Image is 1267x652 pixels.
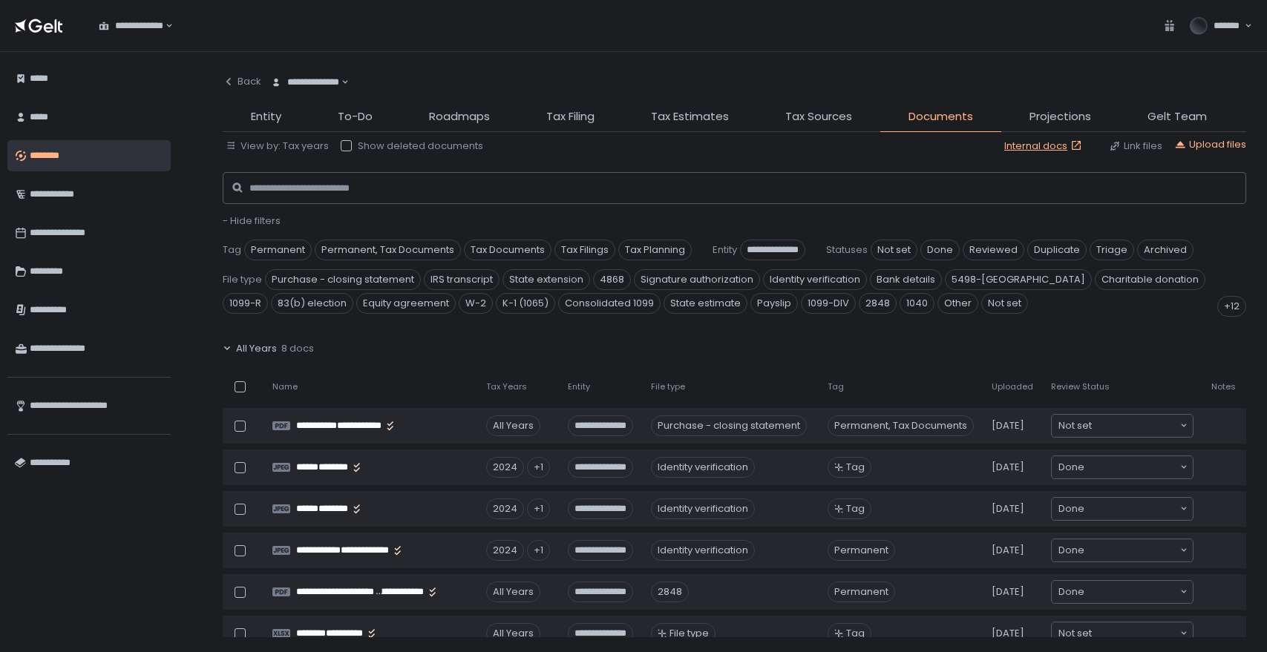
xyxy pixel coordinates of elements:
[981,293,1028,314] span: Not set
[846,502,865,516] span: Tag
[486,415,540,436] div: All Years
[486,623,540,644] div: All Years
[281,342,314,355] span: 8 docs
[558,293,661,314] span: Consolidated 1099
[464,240,551,260] span: Tax Documents
[992,381,1033,392] span: Uploaded
[618,240,692,260] span: Tax Planning
[1052,581,1193,603] div: Search for option
[1211,381,1236,392] span: Notes
[1052,539,1193,562] div: Search for option
[244,240,312,260] span: Permanent
[1052,498,1193,520] div: Search for option
[785,108,852,125] span: Tax Sources
[1084,460,1179,475] input: Search for option
[1174,138,1246,151] div: Upload files
[1147,108,1207,125] span: Gelt Team
[992,585,1024,599] span: [DATE]
[1029,108,1091,125] span: Projections
[527,457,550,478] div: +1
[502,269,590,290] span: State extension
[750,293,798,314] span: Payslip
[1092,418,1179,433] input: Search for option
[634,269,760,290] span: Signature authorization
[1137,240,1194,260] span: Archived
[1095,269,1205,290] span: Charitable donation
[1058,501,1084,516] span: Done
[163,19,164,33] input: Search for option
[593,269,631,290] span: 4868
[828,540,895,561] span: Permanent
[527,540,550,561] div: +1
[486,540,524,561] div: 2024
[338,108,373,125] span: To-Do
[1058,585,1084,599] span: Done
[870,269,942,290] span: Bank details
[1004,139,1085,153] a: Internal docs
[826,243,868,257] span: Statuses
[920,240,960,260] span: Done
[1058,418,1092,433] span: Not set
[1027,240,1087,260] span: Duplicate
[486,381,527,392] span: Tax Years
[846,627,865,640] span: Tag
[1058,543,1084,558] span: Done
[963,240,1024,260] span: Reviewed
[486,498,524,519] div: 2024
[265,269,421,290] span: Purchase - closing statement
[669,627,709,640] span: File type
[992,627,1024,640] span: [DATE]
[908,108,973,125] span: Documents
[1052,622,1193,645] div: Search for option
[713,243,737,257] span: Entity
[554,240,615,260] span: Tax Filings
[992,544,1024,557] span: [DATE]
[356,293,456,314] span: Equity agreement
[1052,415,1193,437] div: Search for option
[1092,626,1179,641] input: Search for option
[1058,626,1092,641] span: Not set
[651,108,729,125] span: Tax Estimates
[1084,543,1179,558] input: Search for option
[651,415,807,436] div: Purchase - closing statement
[226,139,329,153] button: View by: Tax years
[568,381,590,392] span: Entity
[1217,296,1246,317] div: +12
[429,108,490,125] span: Roadmaps
[486,457,524,478] div: 2024
[664,293,747,314] span: State estimate
[828,415,974,436] span: Permanent, Tax Documents
[651,381,685,392] span: File type
[223,67,261,96] button: Back
[261,67,349,98] div: Search for option
[223,293,268,314] span: 1099-R
[763,269,867,290] span: Identity verification
[651,498,755,519] div: Identity verification
[223,75,261,88] div: Back
[828,582,895,602] span: Permanent
[223,243,241,257] span: Tag
[236,342,277,355] span: All Years
[251,108,281,125] span: Entity
[89,10,173,42] div: Search for option
[992,419,1024,432] span: [DATE]
[1084,501,1179,516] input: Search for option
[1109,139,1162,153] div: Link files
[992,502,1024,516] span: [DATE]
[496,293,555,314] span: K-1 (1065)
[459,293,493,314] span: W-2
[223,214,281,228] button: - Hide filters
[1084,585,1179,599] input: Search for option
[900,293,934,314] span: 1040
[871,240,917,260] span: Not set
[1058,460,1084,475] span: Done
[527,498,550,519] div: +1
[223,273,262,286] span: File type
[651,457,755,478] div: Identity verification
[992,461,1024,474] span: [DATE]
[1052,456,1193,478] div: Search for option
[271,293,353,314] span: 83(b) election
[1051,381,1110,392] span: Review Status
